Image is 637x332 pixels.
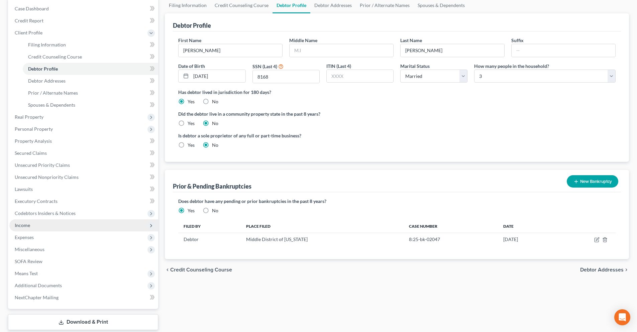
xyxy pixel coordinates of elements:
[188,98,195,105] label: Yes
[28,90,78,96] span: Prior / Alternate Names
[624,267,629,272] i: chevron_right
[580,267,624,272] span: Debtor Addresses
[165,267,232,272] button: chevron_left Credit Counseling Course
[15,162,70,168] span: Unsecured Priority Claims
[498,233,555,246] td: [DATE]
[15,210,76,216] span: Codebtors Insiders & Notices
[28,78,66,84] span: Debtor Addresses
[212,98,218,105] label: No
[512,44,615,57] input: --
[253,70,319,83] input: XXXX
[178,89,616,96] label: Has debtor lived in jurisdiction for 180 days?
[15,270,38,276] span: Means Test
[212,142,218,148] label: No
[212,120,218,127] label: No
[290,44,393,57] input: M.I
[15,234,34,240] span: Expenses
[567,175,618,188] button: New Bankruptcy
[15,186,33,192] span: Lawsuits
[15,126,53,132] span: Personal Property
[404,219,498,233] th: Case Number
[9,147,158,159] a: Secured Claims
[173,21,211,29] div: Debtor Profile
[9,292,158,304] a: NextChapter Mailing
[15,18,43,23] span: Credit Report
[241,219,404,233] th: Place Filed
[9,171,158,183] a: Unsecured Nonpriority Claims
[241,233,404,246] td: Middle District of [US_STATE]
[191,70,245,83] input: MM/DD/YYYY
[9,183,158,195] a: Lawsuits
[15,283,62,288] span: Additional Documents
[188,207,195,214] label: Yes
[23,99,158,111] a: Spouses & Dependents
[28,66,58,72] span: Debtor Profile
[9,15,158,27] a: Credit Report
[474,63,549,70] label: How many people in the household?
[327,70,393,83] input: XXXX
[23,63,158,75] a: Debtor Profile
[178,233,241,246] td: Debtor
[400,63,430,70] label: Marital Status
[23,75,158,87] a: Debtor Addresses
[15,114,43,120] span: Real Property
[289,37,317,44] label: Middle Name
[404,233,498,246] td: 8:25-bk-02047
[178,219,241,233] th: Filed By
[9,195,158,207] a: Executory Contracts
[23,51,158,63] a: Credit Counseling Course
[498,219,555,233] th: Date
[179,44,282,57] input: --
[23,39,158,51] a: Filing Information
[15,295,59,300] span: NextChapter Mailing
[165,267,170,272] i: chevron_left
[188,142,195,148] label: Yes
[178,198,616,205] label: Does debtor have any pending or prior bankruptcies in the past 8 years?
[15,258,42,264] span: SOFA Review
[23,87,158,99] a: Prior / Alternate Names
[28,102,75,108] span: Spouses & Dependents
[580,267,629,272] button: Debtor Addresses chevron_right
[326,63,351,70] label: ITIN (Last 4)
[188,120,195,127] label: Yes
[15,222,30,228] span: Income
[28,54,82,60] span: Credit Counseling Course
[15,138,52,144] span: Property Analysis
[178,132,394,139] label: Is debtor a sole proprietor of any full or part-time business?
[15,174,79,180] span: Unsecured Nonpriority Claims
[178,63,205,70] label: Date of Birth
[170,267,232,272] span: Credit Counseling Course
[511,37,524,44] label: Suffix
[252,63,277,70] label: SSN (Last 4)
[401,44,504,57] input: --
[9,135,158,147] a: Property Analysis
[8,314,158,330] a: Download & Print
[9,159,158,171] a: Unsecured Priority Claims
[178,110,616,117] label: Did the debtor live in a community property state in the past 8 years?
[173,182,251,190] div: Prior & Pending Bankruptcies
[15,198,58,204] span: Executory Contracts
[28,42,66,47] span: Filing Information
[9,255,158,267] a: SOFA Review
[15,6,49,11] span: Case Dashboard
[178,37,201,44] label: First Name
[400,37,422,44] label: Last Name
[9,3,158,15] a: Case Dashboard
[15,246,44,252] span: Miscellaneous
[15,30,42,35] span: Client Profile
[212,207,218,214] label: No
[15,150,47,156] span: Secured Claims
[614,309,630,325] div: Open Intercom Messenger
